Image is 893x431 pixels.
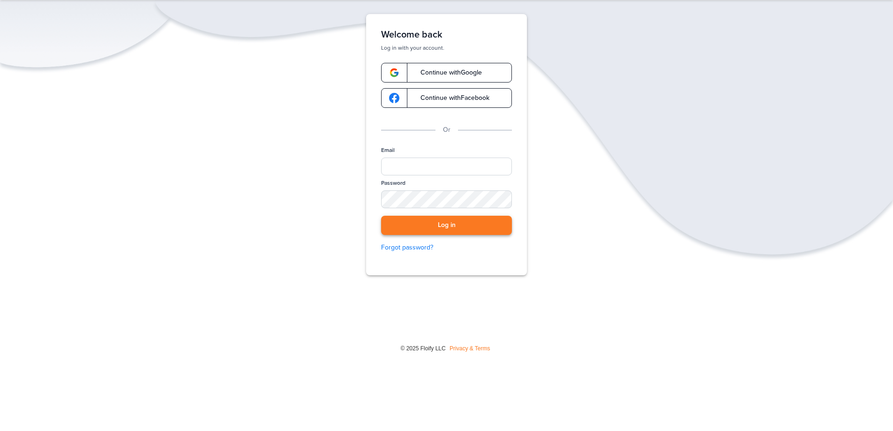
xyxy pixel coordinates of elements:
a: google-logoContinue withGoogle [381,63,512,83]
p: Or [443,125,450,135]
a: google-logoContinue withFacebook [381,88,512,108]
a: Privacy & Terms [450,345,490,352]
h1: Welcome back [381,29,512,40]
button: Log in [381,216,512,235]
span: Continue with Google [411,69,482,76]
p: Log in with your account. [381,44,512,52]
span: Continue with Facebook [411,95,489,101]
img: google-logo [389,68,399,78]
input: Password [381,190,512,208]
a: Forgot password? [381,242,512,253]
label: Email [381,146,395,154]
img: google-logo [389,93,399,103]
input: Email [381,158,512,175]
label: Password [381,179,405,187]
span: © 2025 Floify LLC [400,345,445,352]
